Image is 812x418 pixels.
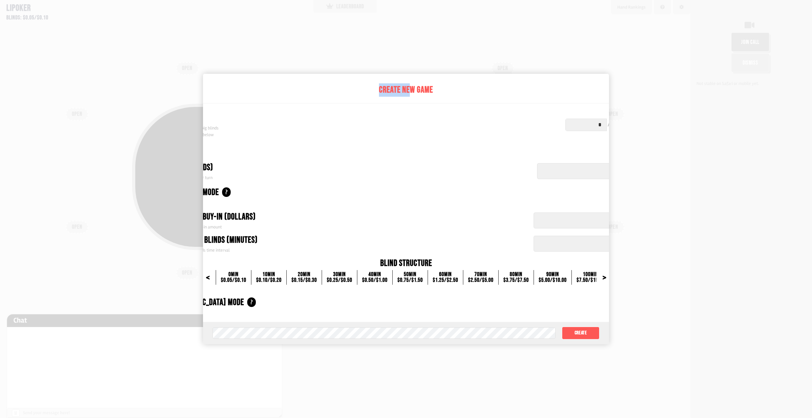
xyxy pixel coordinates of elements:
div: 100 min [577,272,605,277]
div: $0.05 / $0.10 [221,277,246,283]
div: Automatic Buy-in (dollars) [168,210,256,224]
div: $7.50 / $15.00 [577,277,605,283]
div: 20 min [291,272,317,277]
div: Set automatic buy-in amount [168,224,528,230]
button: Create [562,327,599,339]
div: $1.25 / $2.50 [433,277,458,283]
div: Set increasing blinds time interval [168,247,528,254]
div: $5.00 / $10.00 [539,277,567,283]
div: [DEMOGRAPHIC_DATA] Mode [162,296,244,309]
div: ? [222,187,231,197]
div: Blind Structure [168,257,644,270]
div: 60 min [433,272,458,277]
div: Create New Game [149,83,663,97]
div: 30 min [327,272,352,277]
div: $3.75 / $7.50 [503,277,529,283]
div: Set amount of time per turn [162,174,531,181]
div: 90 min [539,272,567,277]
div: 40 min [362,272,388,277]
div: 10 min [256,272,282,277]
div: $0.15 / $0.30 [291,277,317,283]
div: 50 min [397,272,423,277]
div: 0 min [221,272,246,277]
div: $0.25 / $0.50 [327,277,352,283]
div: $0.50 / $1.00 [362,277,388,283]
div: 70 min [468,272,493,277]
div: < [200,274,216,281]
div: / 10 [608,122,615,128]
div: $0.10 / $0.20 [256,277,282,283]
div: 80 min [503,272,529,277]
div: Increasing Blinds (minutes) [168,233,258,247]
div: > [596,274,612,281]
div: $2.50 / $5.00 [468,277,493,283]
div: $0.75 / $1.50 [397,277,423,283]
div: ? [247,297,256,307]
